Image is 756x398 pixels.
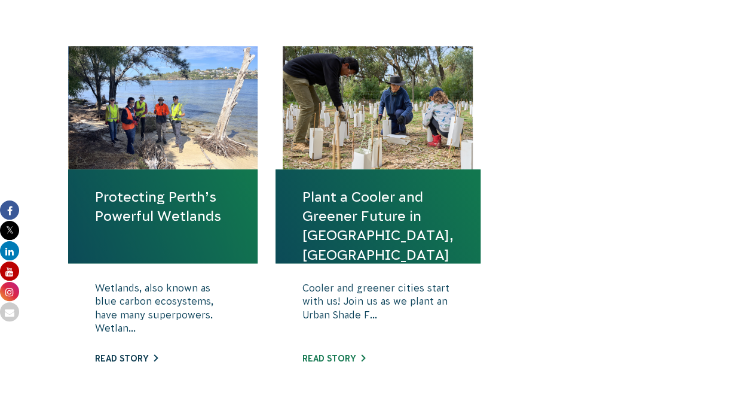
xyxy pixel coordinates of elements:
a: Read story [95,354,158,363]
p: Wetlands, also known as blue carbon ecosystems, have many superpowers. Wetlan... [95,281,231,341]
a: Read story [302,354,365,363]
a: Plant a Cooler and Greener Future in [GEOGRAPHIC_DATA], [GEOGRAPHIC_DATA] [302,187,454,265]
p: Cooler and greener cities start with us! Join us as we plant an Urban Shade F... [302,281,454,341]
a: Protecting Perth’s Powerful Wetlands [95,187,231,226]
